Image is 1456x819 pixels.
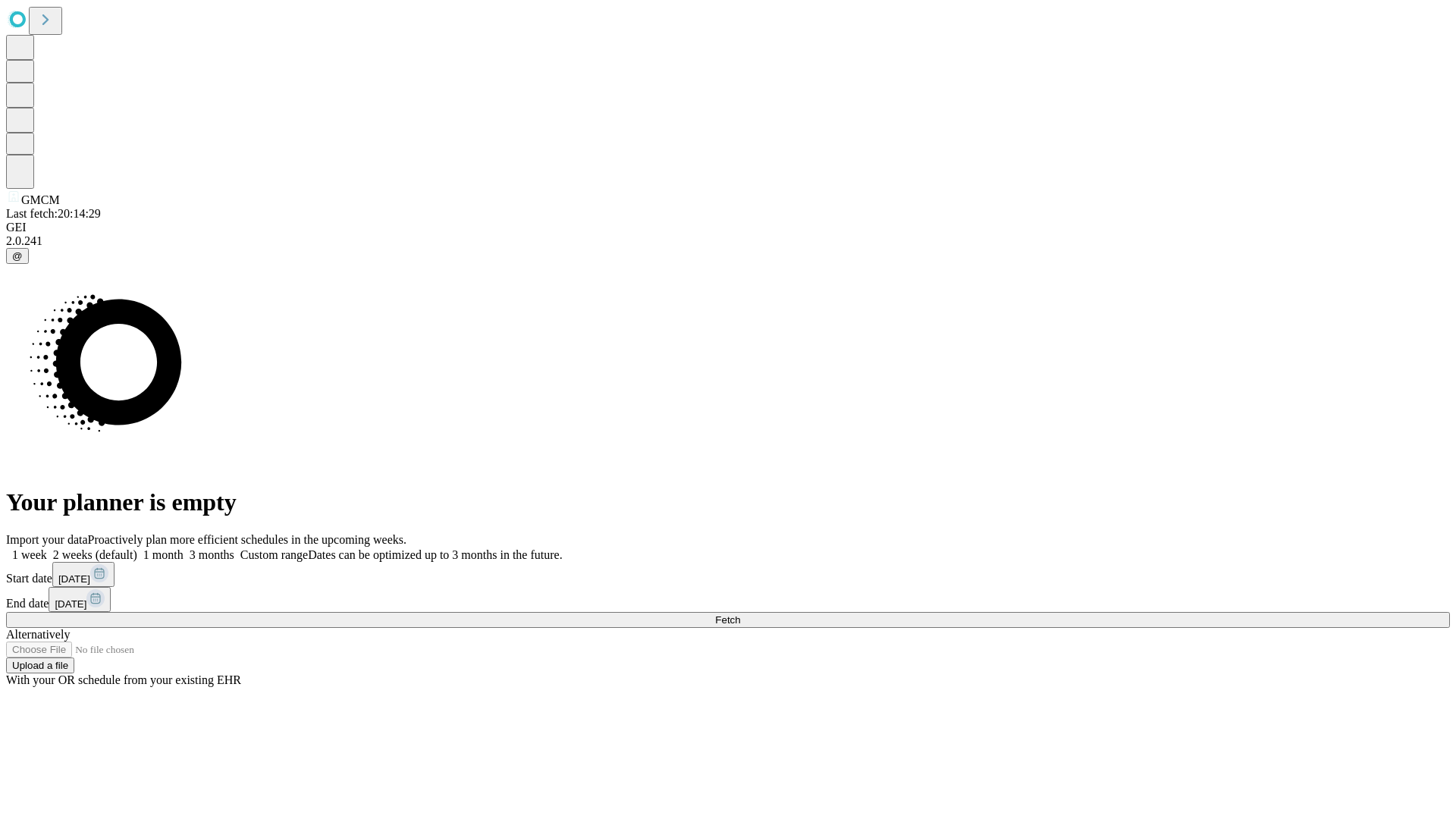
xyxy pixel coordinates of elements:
[240,548,308,561] span: Custom range
[6,628,70,641] span: Alternatively
[190,548,234,561] span: 3 months
[53,548,137,561] span: 2 weeks (default)
[6,657,74,673] button: Upload a file
[88,533,406,546] span: Proactively plan more efficient schedules in the upcoming weeks.
[6,234,1450,248] div: 2.0.241
[21,193,60,206] span: GMCM
[6,562,1450,587] div: Start date
[12,548,47,561] span: 1 week
[6,488,1450,516] h1: Your planner is empty
[58,573,90,585] span: [DATE]
[308,548,562,561] span: Dates can be optimized up to 3 months in the future.
[6,221,1450,234] div: GEI
[49,587,111,612] button: [DATE]
[6,612,1450,628] button: Fetch
[143,548,184,561] span: 1 month
[6,207,101,220] span: Last fetch: 20:14:29
[52,562,115,587] button: [DATE]
[12,250,23,262] span: @
[6,587,1450,612] div: End date
[715,614,740,626] span: Fetch
[6,673,241,686] span: With your OR schedule from your existing EHR
[6,533,88,546] span: Import your data
[55,598,86,610] span: [DATE]
[6,248,29,264] button: @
